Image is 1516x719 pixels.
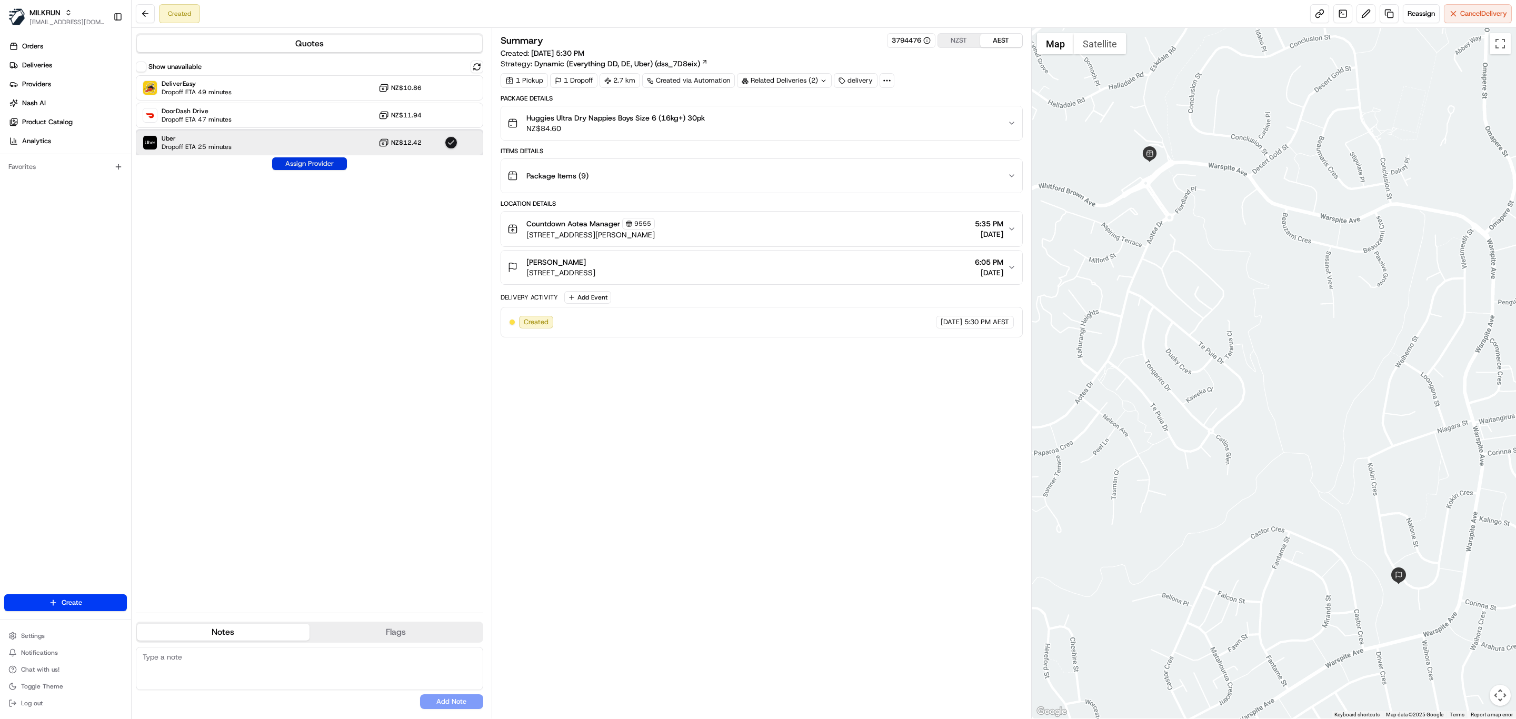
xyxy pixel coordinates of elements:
[1471,712,1513,717] a: Report a map error
[21,682,63,691] span: Toggle Theme
[162,107,232,115] span: DoorDash Drive
[941,317,962,327] span: [DATE]
[22,117,73,127] span: Product Catalog
[501,199,1023,208] div: Location Details
[737,73,832,88] div: Related Deliveries (2)
[22,61,52,70] span: Deliveries
[526,123,705,134] span: NZ$84.60
[21,699,43,707] span: Log out
[501,147,1023,155] div: Items Details
[980,34,1022,47] button: AEST
[4,76,131,93] a: Providers
[391,138,422,147] span: NZ$12.42
[550,73,597,88] div: 1 Dropoff
[21,665,59,674] span: Chat with us!
[964,317,1009,327] span: 5:30 PM AEST
[4,594,127,611] button: Create
[162,88,232,96] span: Dropoff ETA 49 minutes
[526,229,655,240] span: [STREET_ADDRESS][PERSON_NAME]
[1408,9,1435,18] span: Reassign
[22,42,43,51] span: Orders
[975,257,1003,267] span: 6:05 PM
[501,251,1022,284] button: [PERSON_NAME][STREET_ADDRESS]6:05 PM[DATE]
[534,58,700,69] span: Dynamic (Everything DD, DE, Uber) (dss_7D8eix)
[1034,705,1069,718] img: Google
[642,73,735,88] a: Created via Automation
[4,679,127,694] button: Toggle Theme
[4,628,127,643] button: Settings
[391,84,422,92] span: NZ$10.86
[1444,4,1512,23] button: CancelDelivery
[21,632,45,640] span: Settings
[21,648,58,657] span: Notifications
[1334,711,1380,718] button: Keyboard shortcuts
[391,111,422,119] span: NZ$11.94
[534,58,708,69] a: Dynamic (Everything DD, DE, Uber) (dss_7D8eix)
[1490,33,1511,54] button: Toggle fullscreen view
[378,83,422,93] button: NZ$10.86
[143,108,157,122] img: DoorDash Drive
[501,293,558,302] div: Delivery Activity
[526,218,620,229] span: Countdown Aotea Manager
[162,79,232,88] span: DeliverEasy
[62,598,82,607] span: Create
[1450,712,1464,717] a: Terms
[4,133,131,149] a: Analytics
[29,18,105,26] button: [EMAIL_ADDRESS][DOMAIN_NAME]
[143,81,157,95] img: DeliverEasy
[531,48,584,58] span: [DATE] 5:30 PM
[4,158,127,175] div: Favorites
[4,57,131,74] a: Deliveries
[148,62,202,72] label: Show unavailable
[975,229,1003,239] span: [DATE]
[501,94,1023,103] div: Package Details
[501,212,1022,246] button: Countdown Aotea Manager9555[STREET_ADDRESS][PERSON_NAME]5:35 PM[DATE]
[834,73,877,88] div: delivery
[975,218,1003,229] span: 5:35 PM
[1034,705,1069,718] a: Open this area in Google Maps (opens a new window)
[501,58,708,69] div: Strategy:
[310,624,482,641] button: Flags
[4,95,131,112] a: Nash AI
[526,171,589,181] span: Package Items ( 9 )
[137,624,310,641] button: Notes
[4,114,131,131] a: Product Catalog
[4,645,127,660] button: Notifications
[378,110,422,121] button: NZ$11.94
[4,38,131,55] a: Orders
[137,35,482,52] button: Quotes
[22,98,46,108] span: Nash AI
[1403,4,1440,23] button: Reassign
[4,4,109,29] button: MILKRUNMILKRUN[EMAIL_ADDRESS][DOMAIN_NAME]
[600,73,640,88] div: 2.7 km
[162,143,232,151] span: Dropoff ETA 25 minutes
[526,113,705,123] span: Huggies Ultra Dry Nappies Boys Size 6 (16kg+) 30pk
[1460,9,1507,18] span: Cancel Delivery
[564,291,611,304] button: Add Event
[162,115,232,124] span: Dropoff ETA 47 minutes
[4,662,127,677] button: Chat with us!
[501,48,584,58] span: Created:
[272,157,347,170] button: Assign Provider
[634,219,651,228] span: 9555
[938,34,980,47] button: NZST
[22,136,51,146] span: Analytics
[4,696,127,711] button: Log out
[524,317,548,327] span: Created
[29,7,61,18] button: MILKRUN
[162,134,232,143] span: Uber
[22,79,51,89] span: Providers
[892,36,931,45] button: 3794476
[501,73,548,88] div: 1 Pickup
[975,267,1003,278] span: [DATE]
[8,8,25,25] img: MILKRUN
[501,36,543,45] h3: Summary
[1074,33,1126,54] button: Show satellite imagery
[1490,685,1511,706] button: Map camera controls
[526,257,586,267] span: [PERSON_NAME]
[378,137,422,148] button: NZ$12.42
